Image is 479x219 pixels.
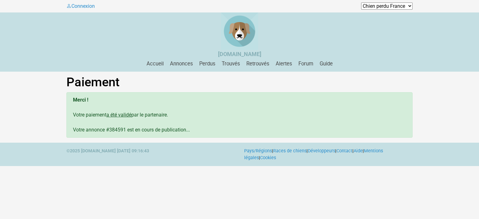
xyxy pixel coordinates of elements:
a: Connexion [66,3,95,9]
a: Pays/Régions [244,148,272,154]
a: Perdus [197,61,218,67]
a: Contact [336,148,352,154]
a: Cookies [260,155,276,160]
a: Forum [296,61,316,67]
div: | | | | | | [239,148,417,161]
a: Races de chiens [273,148,307,154]
a: Alertes [273,61,295,67]
strong: ©2025 [DOMAIN_NAME] [DATE] 09:16:43 [66,148,149,154]
a: Aide [354,148,363,154]
h1: Paiement [66,75,413,90]
u: a été validé [106,112,131,118]
a: Trouvés [219,61,243,67]
a: Annonces [167,61,196,67]
a: Guide [317,61,335,67]
a: Accueil [144,61,166,67]
div: Votre paiement par le partenaire. Votre annonce #384591 est en cours de publication... [66,92,413,138]
a: Développeurs [308,148,335,154]
a: [DOMAIN_NAME] [218,51,261,57]
a: Mentions légales [244,148,383,160]
img: Chien Perdu France [221,12,258,50]
b: Merci ! [73,97,88,103]
a: Retrouvés [244,61,272,67]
